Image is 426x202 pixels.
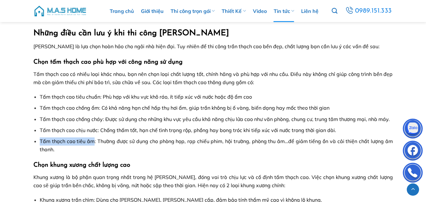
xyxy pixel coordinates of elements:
img: M.A.S HOME – Tổng Thầu Thiết Kế Và Xây Nhà Trọn Gói [33,2,87,20]
strong: Những điều cần lưu ý khi thi công [PERSON_NAME] [33,29,229,37]
span: Tấm thạch cao có nhiều loại khác nhau, bạn nên chọn loại chất lượng tốt, chính hãng và phù hợp vớ... [33,71,393,85]
span: Tấm thạch cao tiêu âm: Thường được sử dụng cho phòng họp, rạp chiếu phim, hội trường, phòng thu â... [40,138,393,153]
span: [PERSON_NAME] là lựa chọn hoàn hảo cho ngôi nhà hiện đại. Tuy nhiên để thi công trần thạch cao bề... [33,43,380,49]
a: Lên đầu trang [407,183,419,196]
span: Tấm thạch cao chịu nước: Chống thấm tốt, hạn chế tình trạng rộp, phồng hay bong tróc khi tiếp xúc... [40,127,336,133]
span: Tấm thạch cao chống ẩm: Có khả năng hạn chế hấp thụ hơi ẩm, giúp trần không bị ố vàng, biến dạng ... [40,105,330,111]
span: Khung xương là bộ phận quan trọng nhất trong hệ [PERSON_NAME], đóng vai trò chịu lực và cố định t... [33,174,393,188]
img: Zalo [403,120,422,139]
a: Tìm kiếm [332,4,337,18]
span: 0989.151.333 [355,6,392,16]
strong: Chọn khung xương chất lượng cao [33,162,130,168]
strong: Chọn tấm thạch cao phù hợp với công năng sử dụng [33,59,183,65]
span: Tấm thạch cao tiêu chuẩn: Phù hợp với khu vực khô ráo, ít tiếp xúc với nước hoặc độ ẩm cao [40,94,252,100]
span: Tấm thạch cao chống cháy: Được sử dụng cho những khu vực yêu cầu khả năng chịu lửa cao như văn ph... [40,116,390,122]
img: Phone [403,164,422,183]
a: 0989.151.333 [344,5,393,17]
img: Facebook [403,142,422,161]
